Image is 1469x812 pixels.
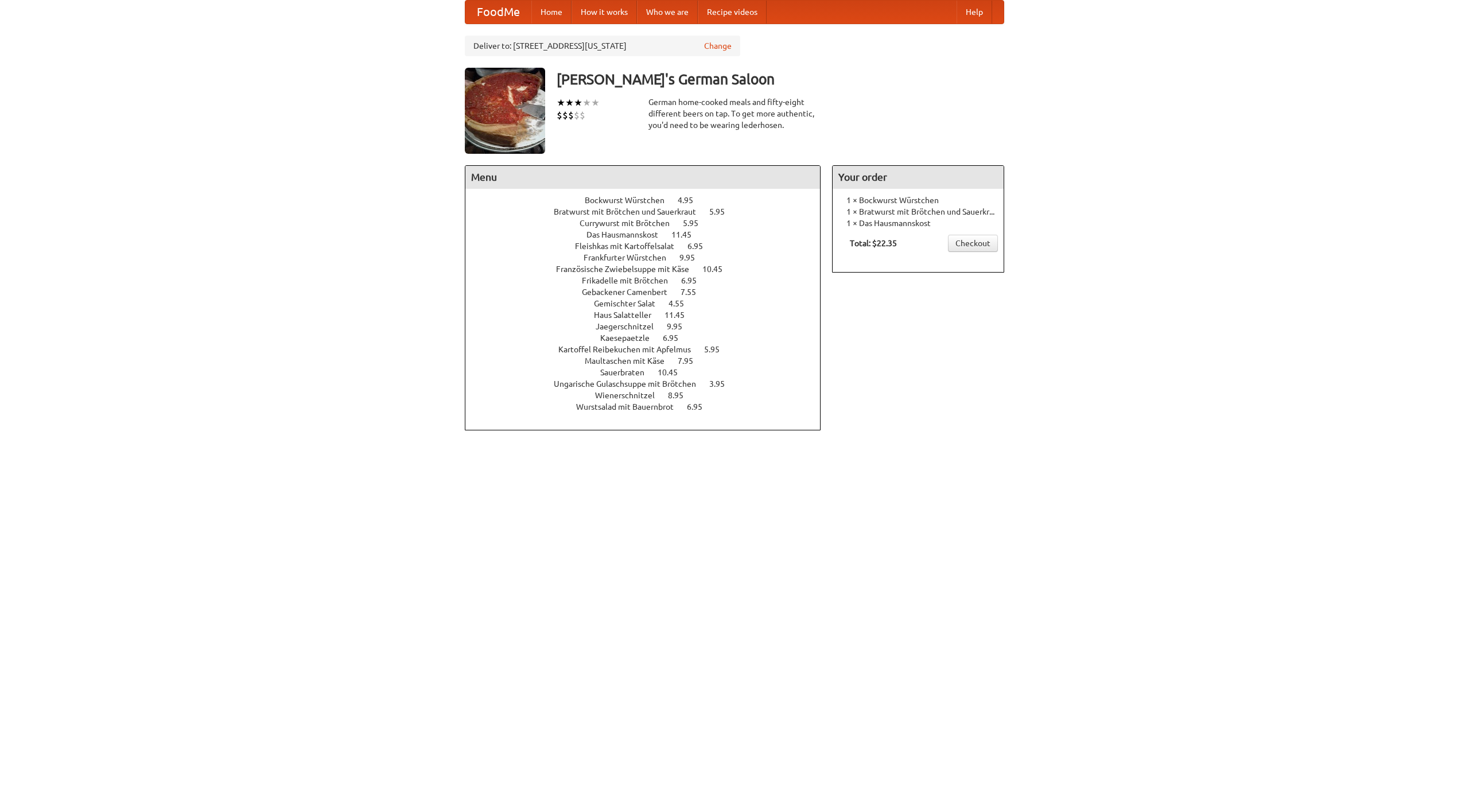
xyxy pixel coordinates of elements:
span: 8.95 [668,391,695,400]
span: 6.95 [663,333,690,343]
a: Jaegerschnitzel 9.95 [596,322,704,331]
li: ★ [574,96,582,109]
li: ★ [565,96,574,109]
span: Gemischter Salat [594,299,667,308]
li: ★ [591,96,600,109]
a: Help [957,1,992,24]
div: Deliver to: [STREET_ADDRESS][US_STATE] [465,36,740,56]
span: Bratwurst mit Brötchen und Sauerkraut [554,207,708,216]
a: How it works [572,1,637,24]
li: $ [557,109,562,122]
a: Kaesepaetzle 6.95 [600,333,699,343]
a: Sauerbraten 10.45 [600,368,699,377]
h4: Your order [833,166,1004,189]
span: 6.95 [681,276,708,285]
a: Ungarische Gulaschsuppe mit Brötchen 3.95 [554,379,746,388]
b: Total: $22.35 [850,239,897,248]
li: 1 × Bratwurst mit Brötchen und Sauerkraut [838,206,998,217]
a: Change [704,40,732,52]
li: $ [562,109,568,122]
span: 6.95 [687,402,714,411]
span: Bockwurst Würstchen [585,196,676,205]
a: Who we are [637,1,698,24]
span: 10.45 [702,265,734,274]
a: Bratwurst mit Brötchen und Sauerkraut 5.95 [554,207,746,216]
span: Gebackener Camenbert [582,287,679,297]
a: Frankfurter Würstchen 9.95 [584,253,716,262]
span: Maultaschen mit Käse [585,356,676,366]
a: Currywurst mit Brötchen 5.95 [580,219,720,228]
span: 5.95 [683,219,710,228]
span: 10.45 [658,368,689,377]
a: Fleishkas mit Kartoffelsalat 6.95 [575,242,724,251]
span: Frikadelle mit Brötchen [582,276,679,285]
a: Gemischter Salat 4.55 [594,299,705,308]
a: Wienerschnitzel 8.95 [595,391,705,400]
span: 11.45 [671,230,703,239]
span: 7.95 [678,356,705,366]
span: 6.95 [687,242,714,251]
a: Kartoffel Reibekuchen mit Apfelmus 5.95 [558,345,741,354]
li: $ [574,109,580,122]
span: 11.45 [664,310,696,320]
span: 9.95 [667,322,694,331]
span: 5.95 [709,207,736,216]
span: 5.95 [704,345,731,354]
li: 1 × Bockwurst Würstchen [838,195,998,206]
span: 4.95 [678,196,705,205]
span: Fleishkas mit Kartoffelsalat [575,242,686,251]
a: Maultaschen mit Käse 7.95 [585,356,714,366]
a: Frikadelle mit Brötchen 6.95 [582,276,718,285]
span: Jaegerschnitzel [596,322,665,331]
span: Haus Salatteller [594,310,663,320]
span: Französische Zwiebelsuppe mit Käse [556,265,701,274]
a: Bockwurst Würstchen 4.95 [585,196,714,205]
span: Currywurst mit Brötchen [580,219,681,228]
span: Das Hausmannskost [586,230,670,239]
span: 9.95 [679,253,706,262]
span: Kaesepaetzle [600,333,661,343]
span: Wurstsalad mit Bauernbrot [576,402,685,411]
h4: Menu [465,166,820,189]
span: Frankfurter Würstchen [584,253,678,262]
a: Das Hausmannskost 11.45 [586,230,713,239]
a: Checkout [948,235,998,252]
li: ★ [582,96,591,109]
h3: [PERSON_NAME]'s German Saloon [557,68,1004,91]
span: Kartoffel Reibekuchen mit Apfelmus [558,345,702,354]
span: Ungarische Gulaschsuppe mit Brötchen [554,379,708,388]
li: ★ [557,96,565,109]
a: Französische Zwiebelsuppe mit Käse 10.45 [556,265,744,274]
span: 4.55 [669,299,695,308]
span: 7.55 [681,287,708,297]
div: German home-cooked meals and fifty-eight different beers on tap. To get more authentic, you'd nee... [648,96,821,131]
li: $ [580,109,585,122]
span: Sauerbraten [600,368,656,377]
a: Home [531,1,572,24]
a: FoodMe [465,1,531,24]
span: Wienerschnitzel [595,391,666,400]
a: Haus Salatteller 11.45 [594,310,706,320]
img: angular.jpg [465,68,545,154]
li: 1 × Das Hausmannskost [838,217,998,229]
a: Wurstsalad mit Bauernbrot 6.95 [576,402,724,411]
li: $ [568,109,574,122]
span: 3.95 [709,379,736,388]
a: Gebackener Camenbert 7.55 [582,287,717,297]
a: Recipe videos [698,1,767,24]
